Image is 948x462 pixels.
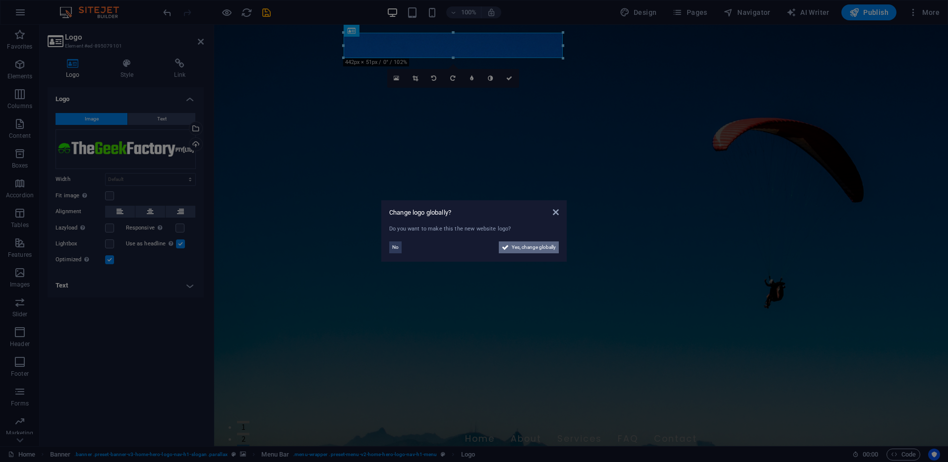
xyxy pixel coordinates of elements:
[512,241,556,253] span: Yes, change globally
[389,225,559,233] div: Do you want to make this the new website logo?
[392,241,399,253] span: No
[23,396,35,399] button: 1
[23,408,35,410] button: 2
[389,209,451,216] span: Change logo globally?
[23,420,35,422] button: 3
[389,241,402,253] button: No
[499,241,559,253] button: Yes, change globally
